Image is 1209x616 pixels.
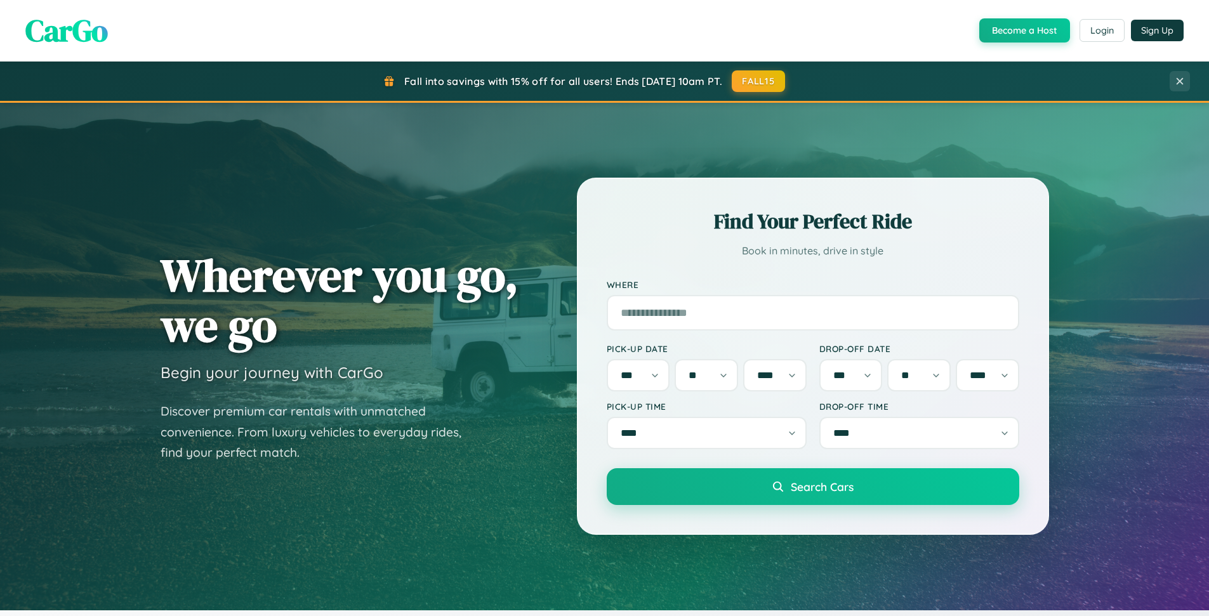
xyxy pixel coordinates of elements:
[607,242,1019,260] p: Book in minutes, drive in style
[161,363,383,382] h3: Begin your journey with CarGo
[1080,19,1125,42] button: Login
[607,279,1019,290] label: Where
[404,75,722,88] span: Fall into savings with 15% off for all users! Ends [DATE] 10am PT.
[979,18,1070,43] button: Become a Host
[732,70,785,92] button: FALL15
[25,10,108,51] span: CarGo
[607,401,807,412] label: Pick-up Time
[819,343,1019,354] label: Drop-off Date
[161,250,519,350] h1: Wherever you go, we go
[607,207,1019,235] h2: Find Your Perfect Ride
[819,401,1019,412] label: Drop-off Time
[607,343,807,354] label: Pick-up Date
[607,468,1019,505] button: Search Cars
[1131,20,1184,41] button: Sign Up
[161,401,478,463] p: Discover premium car rentals with unmatched convenience. From luxury vehicles to everyday rides, ...
[791,480,854,494] span: Search Cars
